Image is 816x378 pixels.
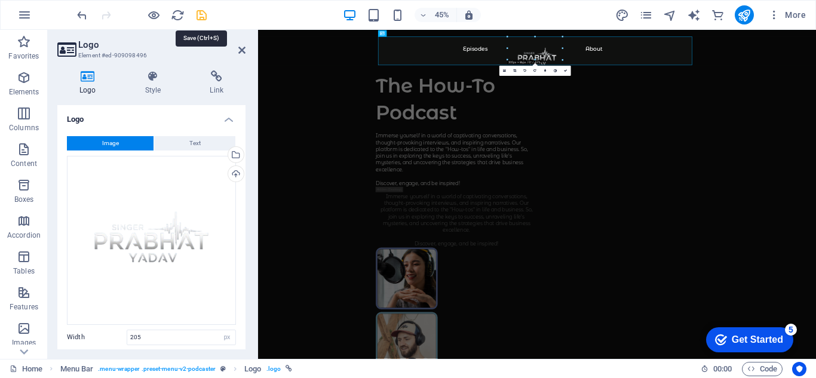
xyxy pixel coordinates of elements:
p: Favorites [8,51,39,61]
button: More [763,5,811,24]
h6: 45% [432,8,452,22]
span: Text [189,136,201,150]
p: Columns [9,123,39,133]
nav: breadcrumb [60,362,293,376]
i: Commerce [711,8,725,22]
div: Get Started 5 items remaining, 0% complete [10,6,97,31]
button: 45% [415,8,457,22]
span: . logo [266,362,281,376]
i: Reload page [171,8,185,22]
button: pages [639,8,654,22]
button: undo [75,8,89,22]
a: Select files from the file manager, stock photos, or upload file(s) [499,66,510,76]
h4: Logo [57,70,123,96]
a: Click to cancel selection. Double-click to open Pages [10,362,42,376]
label: Width [67,334,127,340]
p: Tables [13,266,35,276]
h4: Style [123,70,188,96]
span: . menu-wrapper .preset-menu-v2-podcaster [98,362,216,376]
span: : [722,364,723,373]
span: Image [102,136,119,150]
div: 5 [88,2,100,14]
span: 00 00 [713,362,732,376]
p: Boxes [14,195,34,204]
button: design [615,8,630,22]
button: text_generator [687,8,701,22]
i: Navigator [663,8,677,22]
button: commerce [711,8,725,22]
h4: Link [188,70,246,96]
p: Accordion [7,231,41,240]
a: Blur [540,66,550,76]
button: Usercentrics [792,362,806,376]
span: Click to select. Double-click to edit [60,362,94,376]
div: Gemini_Generated_Image_dgii7hdgii7hdgii-removebg-preview-YEyW1A5AzoofpPIu5Ut4Sw.png [67,156,236,325]
a: Crop mode [510,66,520,76]
button: Image [67,136,154,150]
button: navigator [663,8,677,22]
a: Greyscale [550,66,560,76]
p: Features [10,302,38,312]
p: Elements [9,87,39,97]
i: Pages (Ctrl+Alt+S) [639,8,653,22]
button: Text [154,136,235,150]
span: Click to select. Double-click to edit [244,362,261,376]
a: Confirm ( Ctrl ⏎ ) [560,66,570,76]
i: Publish [737,8,751,22]
i: This element is linked [286,365,292,372]
span: Code [747,362,777,376]
a: Rotate left 90° [520,66,530,76]
span: More [768,9,806,21]
i: Undo: Change languages (Ctrl+Z) [75,8,89,22]
h3: Element #ed-909098496 [78,50,222,61]
i: On resize automatically adjust zoom level to fit chosen device. [464,10,474,20]
button: Code [742,362,783,376]
p: Content [11,159,37,168]
div: Get Started [35,13,87,24]
button: save [194,8,208,22]
i: AI Writer [687,8,701,22]
h6: Session time [701,362,732,376]
button: reload [170,8,185,22]
button: publish [735,5,754,24]
i: This element is a customizable preset [220,365,226,372]
a: Rotate right 90° [530,66,540,76]
h2: Logo [78,39,246,50]
p: Images [12,338,36,348]
h4: Logo [57,105,246,127]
